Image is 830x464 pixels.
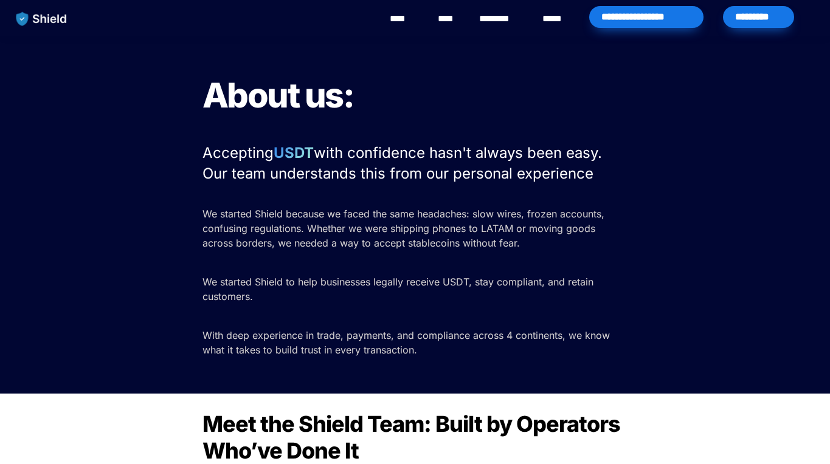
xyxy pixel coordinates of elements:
span: Meet the Shield Team: Built by Operators Who’ve Done It [202,411,624,464]
span: We started Shield to help businesses legally receive USDT, stay compliant, and retain customers. [202,276,597,302]
span: With deep experience in trade, payments, and compliance across 4 continents, we know what it take... [202,329,613,356]
strong: USDT [274,144,314,162]
span: About us: [202,75,354,116]
span: We started Shield because we faced the same headaches: slow wires, frozen accounts, confusing reg... [202,208,607,249]
span: with confidence hasn't always been easy. Our team understands this from our personal experience [202,144,606,182]
span: Accepting [202,144,274,162]
img: website logo [10,6,73,32]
